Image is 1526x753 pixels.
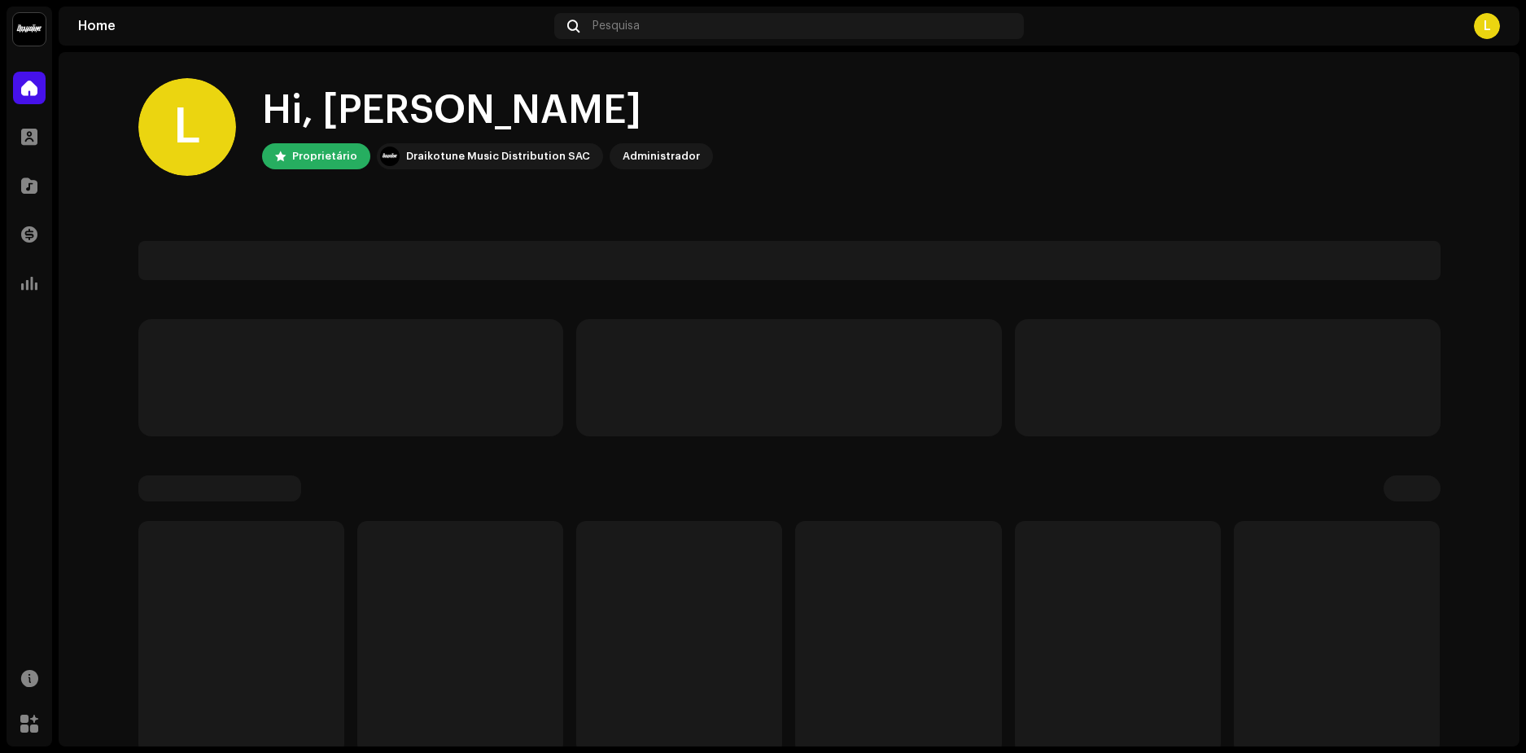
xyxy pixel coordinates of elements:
span: Pesquisa [592,20,640,33]
div: L [138,78,236,176]
img: 10370c6a-d0e2-4592-b8a2-38f444b0ca44 [13,13,46,46]
div: Hi, [PERSON_NAME] [262,85,713,137]
div: L [1474,13,1500,39]
div: Draikotune Music Distribution SAC [406,147,590,166]
div: Proprietário [292,147,357,166]
div: Administrador [623,147,700,166]
img: 10370c6a-d0e2-4592-b8a2-38f444b0ca44 [380,147,400,166]
div: Home [78,20,548,33]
